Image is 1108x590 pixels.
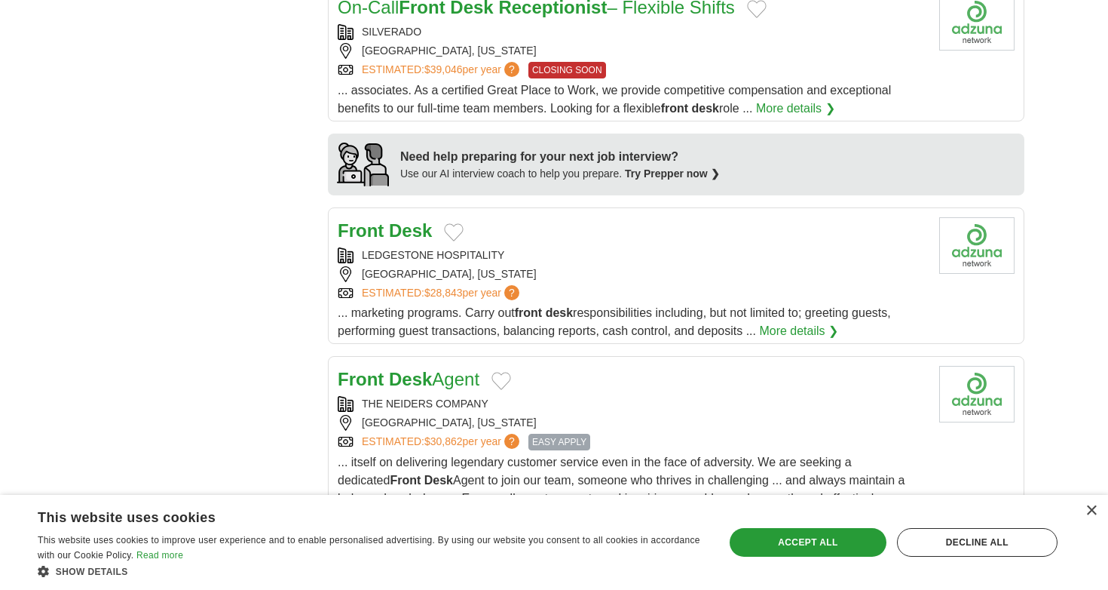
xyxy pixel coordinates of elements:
[338,306,891,337] span: ... marketing programs. Carry out responsibilities including, but not limited to; greeting guests...
[546,306,573,319] strong: desk
[362,285,522,301] a: ESTIMATED:$28,843per year?
[362,434,522,450] a: ESTIMATED:$30,862per year?
[389,220,432,241] strong: Desk
[939,217,1015,274] img: Company logo
[730,528,886,557] div: Accept all
[338,369,479,389] a: Front DeskAgent
[389,369,432,389] strong: Desk
[692,102,719,115] strong: desk
[504,285,519,300] span: ?
[504,434,519,449] span: ?
[338,247,927,263] div: LEDGESTONE HOSPITALITY
[400,166,720,182] div: Use our AI interview coach to help you prepare.
[38,504,666,527] div: This website uses cookies
[338,369,384,389] strong: Front
[38,535,700,561] span: This website uses cookies to improve user experience and to enable personalised advertising. By u...
[424,474,453,487] strong: Desk
[939,366,1015,423] img: Company logo
[136,550,183,561] a: Read more, opens a new window
[362,62,522,78] a: ESTIMATED:$39,046per year?
[362,26,421,38] a: SILVERADO
[424,63,463,75] span: $39,046
[56,567,128,577] span: Show details
[756,100,835,118] a: More details ❯
[338,266,927,282] div: [GEOGRAPHIC_DATA], [US_STATE]
[625,167,720,180] a: Try Prepper now ❯
[661,102,688,115] strong: front
[444,223,464,241] button: Add to favorite jobs
[528,62,606,78] span: CLOSING SOON
[338,43,927,59] div: [GEOGRAPHIC_DATA], [US_STATE]
[759,322,838,340] a: More details ❯
[424,435,463,447] span: $30,862
[528,434,590,450] span: EASY APPLY
[897,528,1057,557] div: Decline all
[504,62,519,77] span: ?
[390,474,421,487] strong: Front
[424,287,463,299] span: $28,843
[338,220,432,241] a: Front Desk
[338,220,384,241] strong: Front
[338,84,891,115] span: ... associates. As a certified Great Place to Work, we provide competitive compensation and excep...
[491,372,511,390] button: Add to favorite jobs
[400,148,720,166] div: Need help preparing for your next job interview?
[338,415,927,431] div: [GEOGRAPHIC_DATA], [US_STATE]
[38,564,704,579] div: Show details
[515,306,542,319] strong: front
[338,456,904,523] span: ... itself on delivering legendary customer service even in the face of adversity. We are seeking...
[1085,505,1097,517] div: Close
[338,396,927,412] div: THE NEIDERS COMPANY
